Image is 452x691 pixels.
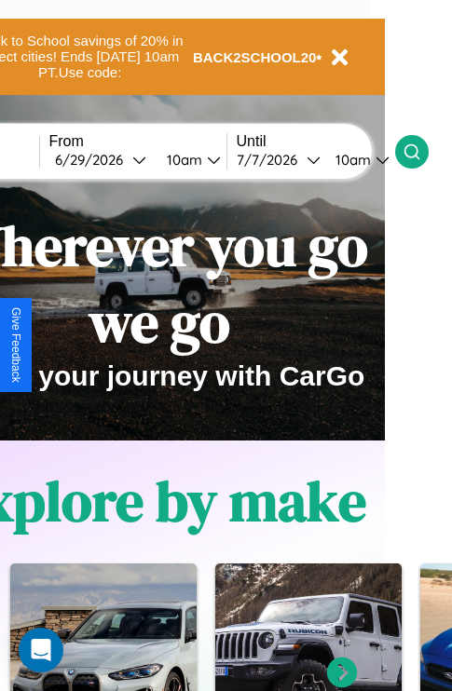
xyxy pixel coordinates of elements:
button: 10am [321,150,395,169]
button: 10am [152,150,226,169]
div: Open Intercom Messenger [19,628,63,672]
div: Give Feedback [9,307,22,383]
div: 10am [326,151,376,169]
div: 7 / 7 / 2026 [237,151,307,169]
button: 6/29/2026 [49,150,152,169]
div: 6 / 29 / 2026 [55,151,132,169]
div: 10am [158,151,207,169]
label: From [49,133,226,150]
b: BACK2SCHOOL20 [193,49,317,65]
label: Until [237,133,395,150]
